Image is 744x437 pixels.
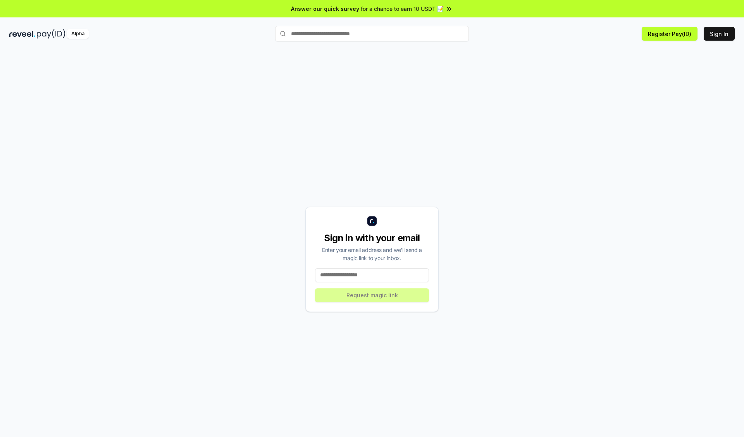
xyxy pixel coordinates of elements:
button: Register Pay(ID) [642,27,697,41]
span: Answer our quick survey [291,5,359,13]
div: Enter your email address and we’ll send a magic link to your inbox. [315,246,429,262]
img: logo_small [367,216,377,226]
button: Sign In [704,27,735,41]
span: for a chance to earn 10 USDT 📝 [361,5,444,13]
div: Alpha [67,29,89,39]
div: Sign in with your email [315,232,429,244]
img: pay_id [37,29,65,39]
img: reveel_dark [9,29,35,39]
